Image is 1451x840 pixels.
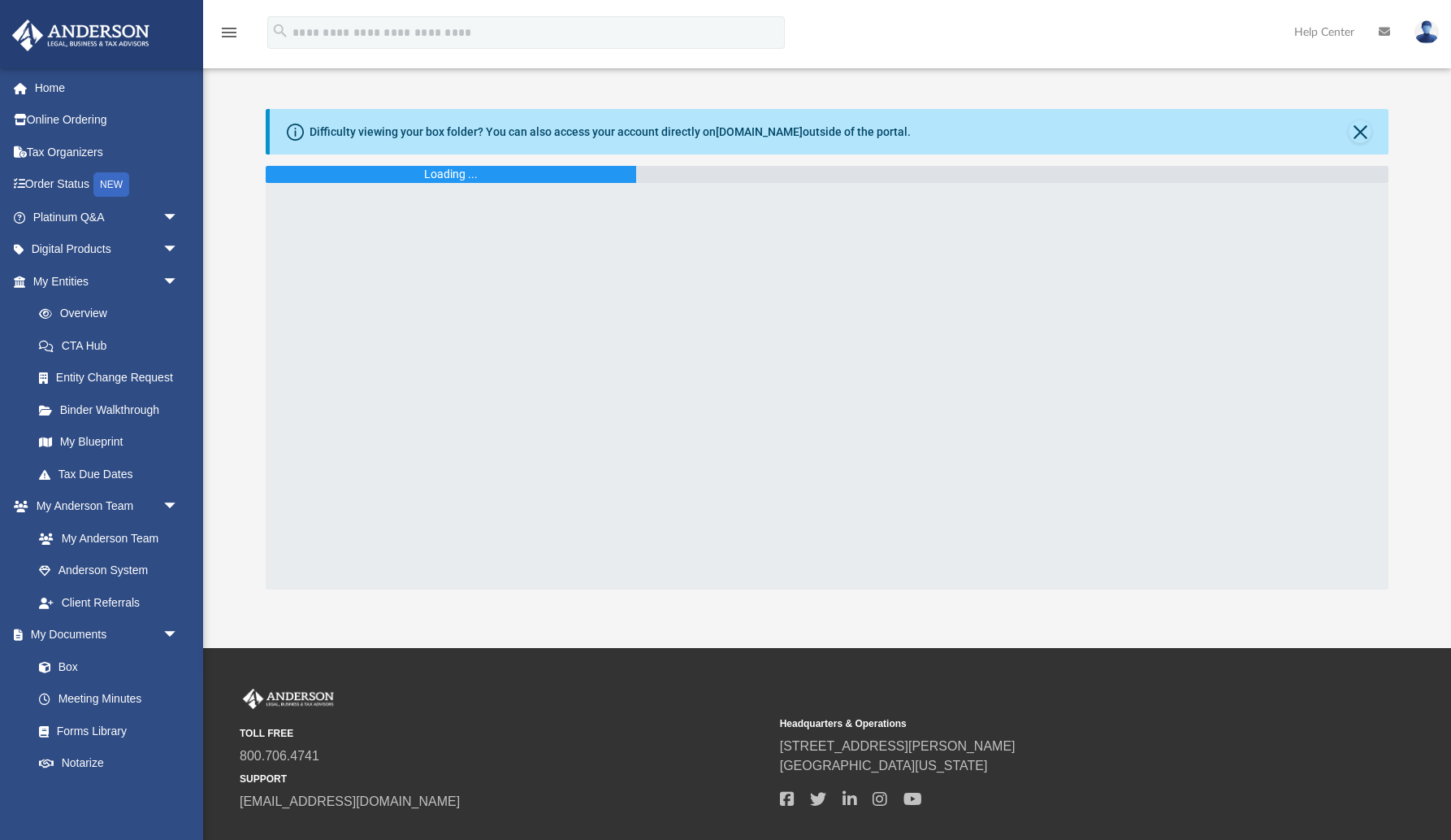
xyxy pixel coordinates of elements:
[11,619,195,651] a: My Documentsarrow_drop_down
[1349,120,1371,143] button: Close
[11,233,203,266] a: Digital Productsarrow_drop_down
[23,555,195,587] a: Anderson System
[162,233,195,267] span: arrow_drop_down
[93,172,129,197] div: NEW
[240,726,769,741] small: TOLL FREE
[162,490,195,524] span: arrow_drop_down
[11,72,203,104] a: Home
[240,689,337,710] img: Anderson Advisors Platinum Portal
[23,747,195,780] a: Notarize
[240,772,769,786] small: SUPPORT
[780,716,1309,731] small: Headquarters & Operations
[23,586,195,619] a: Client Referrals
[310,124,911,141] div: Difficulty viewing your box folder? You can also access your account directly on outside of the p...
[23,715,187,747] a: Forms Library
[780,759,988,773] a: [GEOGRAPHIC_DATA][US_STATE]
[11,136,203,168] a: Tax Organizers
[780,739,1016,753] a: [STREET_ADDRESS][PERSON_NAME]
[23,394,203,426] a: Binder Walkthrough
[716,125,803,138] a: [DOMAIN_NAME]
[219,23,239,42] i: menu
[162,265,195,298] span: arrow_drop_down
[11,201,203,233] a: Platinum Q&Aarrow_drop_down
[23,458,203,490] a: Tax Due Dates
[219,31,239,42] a: menu
[23,522,187,555] a: My Anderson Team
[271,22,289,40] i: search
[11,490,195,523] a: My Anderson Teamarrow_drop_down
[11,265,203,298] a: My Entitiesarrow_drop_down
[162,201,195,234] span: arrow_drop_down
[23,426,195,459] a: My Blueprint
[23,683,195,716] a: Meeting Minutes
[11,104,203,137] a: Online Ordering
[11,779,195,812] a: Online Learningarrow_drop_down
[162,779,195,812] span: arrow_drop_down
[1414,20,1439,44] img: User Pic
[240,749,319,763] a: 800.706.4741
[23,329,203,362] a: CTA Hub
[11,168,203,202] a: Order StatusNEW
[23,298,203,330] a: Overview
[23,362,203,394] a: Entity Change Request
[162,619,195,652] span: arrow_drop_down
[240,794,460,808] a: [EMAIL_ADDRESS][DOMAIN_NAME]
[23,651,187,683] a: Box
[7,20,154,51] img: Anderson Advisors Platinum Portal
[424,166,478,183] div: Loading ...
